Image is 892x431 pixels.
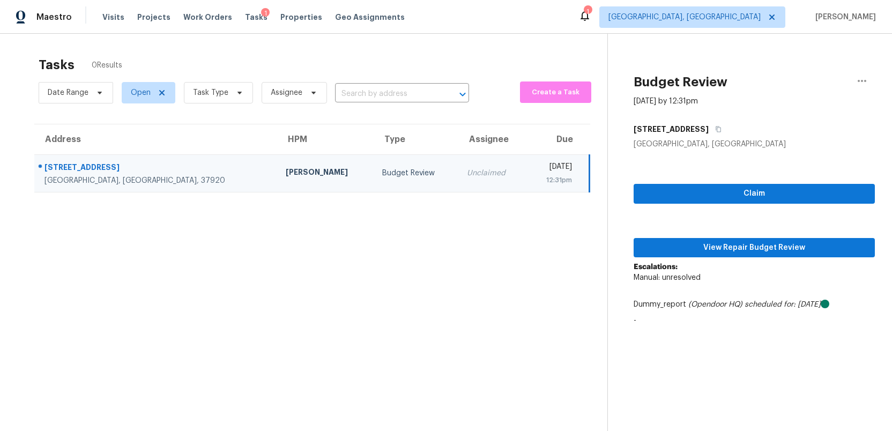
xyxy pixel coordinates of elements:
span: Manual: unresolved [634,274,701,281]
span: [PERSON_NAME] [811,12,876,23]
button: Open [455,87,470,102]
button: View Repair Budget Review [634,238,875,258]
span: Date Range [48,87,88,98]
div: [GEOGRAPHIC_DATA], [GEOGRAPHIC_DATA], 37920 [44,175,269,186]
div: [STREET_ADDRESS] [44,162,269,175]
i: scheduled for: [DATE] [745,301,821,308]
h5: [STREET_ADDRESS] [634,124,709,135]
th: Due [526,124,590,154]
button: Create a Task [520,81,591,103]
div: [PERSON_NAME] [286,167,365,180]
div: Budget Review [382,168,450,179]
input: Search by address [335,86,439,102]
span: Task Type [193,87,228,98]
i: (Opendoor HQ) [688,301,742,308]
button: Claim [634,184,875,204]
div: Unclaimed [467,168,518,179]
span: View Repair Budget Review [642,241,866,255]
div: [GEOGRAPHIC_DATA], [GEOGRAPHIC_DATA] [634,139,875,150]
span: Properties [280,12,322,23]
h2: Tasks [39,60,75,70]
div: [DATE] by 12:31pm [634,96,698,107]
span: Claim [642,187,866,200]
span: 0 Results [92,60,122,71]
span: Create a Task [525,86,586,99]
th: Type [374,124,458,154]
span: Tasks [245,13,267,21]
span: Assignee [271,87,302,98]
p: - [634,315,875,326]
div: 1 [261,8,270,19]
div: 12:31pm [535,175,572,185]
span: Visits [102,12,124,23]
div: 1 [584,6,591,17]
th: Address [34,124,277,154]
h2: Budget Review [634,77,727,87]
div: Dummy_report [634,299,875,310]
th: Assignee [458,124,526,154]
span: Maestro [36,12,72,23]
div: [DATE] [535,161,572,175]
b: Escalations: [634,263,678,271]
span: Geo Assignments [335,12,405,23]
span: [GEOGRAPHIC_DATA], [GEOGRAPHIC_DATA] [608,12,761,23]
span: Projects [137,12,170,23]
span: Work Orders [183,12,232,23]
span: Open [131,87,151,98]
th: HPM [277,124,374,154]
button: Copy Address [709,120,723,139]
